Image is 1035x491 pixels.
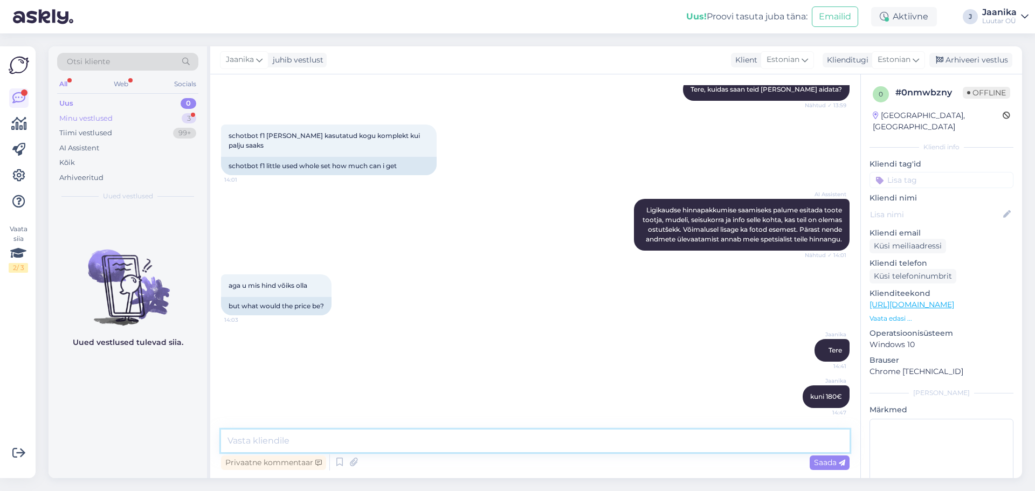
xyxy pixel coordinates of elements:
[229,132,422,149] span: schotbot f1 [PERSON_NAME] kasutatud kogu komplekt kui palju saaks
[870,227,1013,239] p: Kliendi email
[878,54,910,66] span: Estonian
[9,263,28,273] div: 2 / 3
[814,458,845,467] span: Saada
[172,77,198,91] div: Socials
[268,54,323,66] div: juhib vestlust
[870,328,1013,339] p: Operatsioonisüsteem
[731,54,757,66] div: Klient
[59,157,75,168] div: Kõik
[9,224,28,273] div: Vaata siia
[870,404,1013,416] p: Märkmed
[806,190,846,198] span: AI Assistent
[806,377,846,385] span: Jaanika
[59,98,73,109] div: Uus
[870,209,1001,220] input: Lisa nimi
[870,192,1013,204] p: Kliendi nimi
[224,176,265,184] span: 14:01
[982,17,1017,25] div: Luutar OÜ
[870,314,1013,323] p: Vaata edasi ...
[73,337,183,348] p: Uued vestlused tulevad siia.
[812,6,858,27] button: Emailid
[59,172,103,183] div: Arhiveeritud
[870,288,1013,299] p: Klienditeekond
[806,409,846,417] span: 14:47
[963,87,1010,99] span: Offline
[686,10,808,23] div: Proovi tasuta juba täna:
[59,143,99,154] div: AI Assistent
[9,55,29,75] img: Askly Logo
[686,11,707,22] b: Uus!
[870,239,946,253] div: Küsi meiliaadressi
[823,54,868,66] div: Klienditugi
[226,54,254,66] span: Jaanika
[982,8,1029,25] a: JaanikaLuutar OÜ
[173,128,196,139] div: 99+
[879,90,883,98] span: 0
[829,346,842,354] span: Tere
[963,9,978,24] div: J
[691,85,842,93] span: Tere, kuidas saan teid [PERSON_NAME] aidata?
[870,258,1013,269] p: Kliendi telefon
[929,53,1012,67] div: Arhiveeri vestlus
[67,56,110,67] span: Otsi kliente
[221,157,437,175] div: schotbot f1 little used whole set how much can i get
[49,230,207,327] img: No chats
[895,86,963,99] div: # 0nmwbzny
[870,158,1013,170] p: Kliendi tag'id
[806,330,846,338] span: Jaanika
[112,77,130,91] div: Web
[805,101,846,109] span: Nähtud ✓ 13:59
[59,128,112,139] div: Tiimi vestlused
[870,142,1013,152] div: Kliendi info
[57,77,70,91] div: All
[870,366,1013,377] p: Chrome [TECHNICAL_ID]
[221,297,332,315] div: but what would the price be?
[103,191,153,201] span: Uued vestlused
[810,392,842,400] span: kuni 180€
[805,251,846,259] span: Nähtud ✓ 14:01
[767,54,799,66] span: Estonian
[870,269,956,283] div: Küsi telefoninumbrit
[221,455,326,470] div: Privaatne kommentaar
[873,110,1003,133] div: [GEOGRAPHIC_DATA], [GEOGRAPHIC_DATA]
[871,7,937,26] div: Aktiivne
[806,362,846,370] span: 14:41
[870,355,1013,366] p: Brauser
[182,113,196,124] div: 3
[181,98,196,109] div: 0
[643,206,844,243] span: Ligikaudse hinnapakkumise saamiseks palume esitada toote tootja, mudeli, seisukorra ja info selle...
[870,300,954,309] a: [URL][DOMAIN_NAME]
[870,339,1013,350] p: Windows 10
[224,316,265,324] span: 14:03
[59,113,113,124] div: Minu vestlused
[982,8,1017,17] div: Jaanika
[870,172,1013,188] input: Lisa tag
[229,281,307,289] span: aga u mis hind võiks olla
[870,388,1013,398] div: [PERSON_NAME]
